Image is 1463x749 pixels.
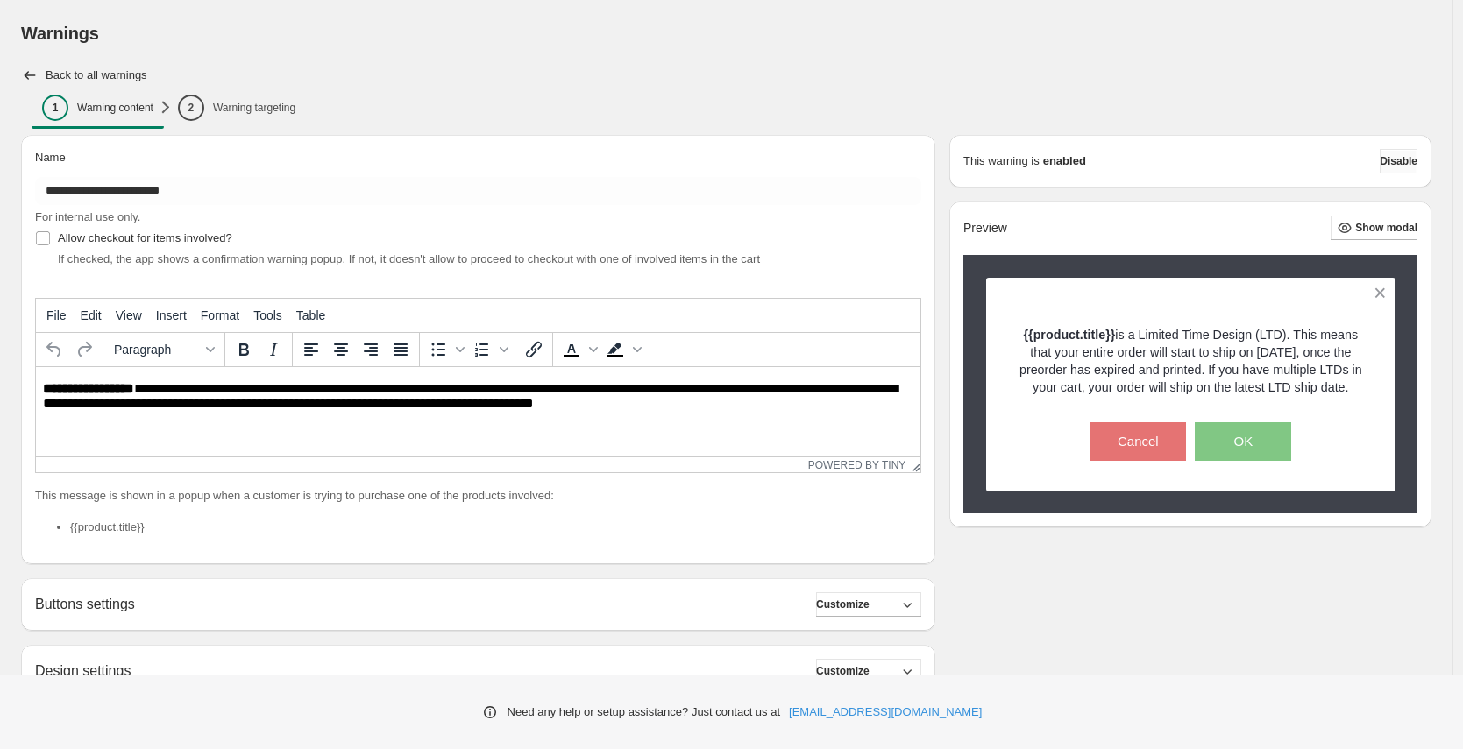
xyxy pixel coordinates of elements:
p: This message is shown in a popup when a customer is trying to purchase one of the products involved: [35,487,921,505]
button: Align left [296,335,326,364]
div: Resize [905,457,920,472]
h2: Design settings [35,662,131,679]
h2: Preview [963,221,1007,236]
div: Text color [557,335,600,364]
button: Redo [69,335,99,364]
button: Align right [356,335,386,364]
span: Insert [156,308,187,322]
button: Formats [107,335,221,364]
span: Format [201,308,239,322]
h2: Back to all warnings [46,68,147,82]
p: is a Limited Time Design (LTD). This means that your entire order will start to ship on [DATE], o... [1017,326,1365,396]
div: 2 [178,95,204,121]
span: If checked, the app shows a confirmation warning popup. If not, it doesn't allow to proceed to ch... [58,252,760,265]
p: Warning targeting [213,101,295,115]
span: For internal use only. [35,210,140,223]
p: Warning content [77,101,153,115]
iframe: Rich Text Area [36,367,920,456]
span: Customize [816,597,870,611]
strong: enabled [1043,152,1086,170]
button: Italic [259,335,288,364]
span: Name [35,151,66,164]
div: 1 [42,95,68,121]
button: Customize [816,659,921,683]
span: Edit [81,308,102,322]
button: Cancel [1090,422,1186,461]
span: Allow checkout for items involved? [58,231,232,244]
li: {{product.title}} [70,519,921,536]
button: Undo [39,335,69,364]
span: View [116,308,142,322]
span: Paragraph [114,343,200,357]
p: This warning is [963,152,1040,170]
button: Disable [1380,149,1417,173]
div: Bullet list [423,335,467,364]
button: Customize [816,592,921,617]
button: Bold [229,335,259,364]
button: OK [1195,422,1291,461]
span: Tools [253,308,282,322]
span: Customize [816,664,870,678]
span: Disable [1380,154,1417,168]
a: [EMAIL_ADDRESS][DOMAIN_NAME] [789,703,982,721]
div: Background color [600,335,644,364]
span: Table [296,308,325,322]
span: Warnings [21,24,99,43]
button: Show modal [1331,216,1417,240]
button: Insert/edit link [519,335,549,364]
a: Powered by Tiny [808,459,906,471]
button: Justify [386,335,415,364]
strong: {{product.title}} [1024,328,1116,342]
button: Align center [326,335,356,364]
h2: Buttons settings [35,596,135,612]
span: File [46,308,67,322]
div: Numbered list [467,335,511,364]
span: Show modal [1355,221,1417,235]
